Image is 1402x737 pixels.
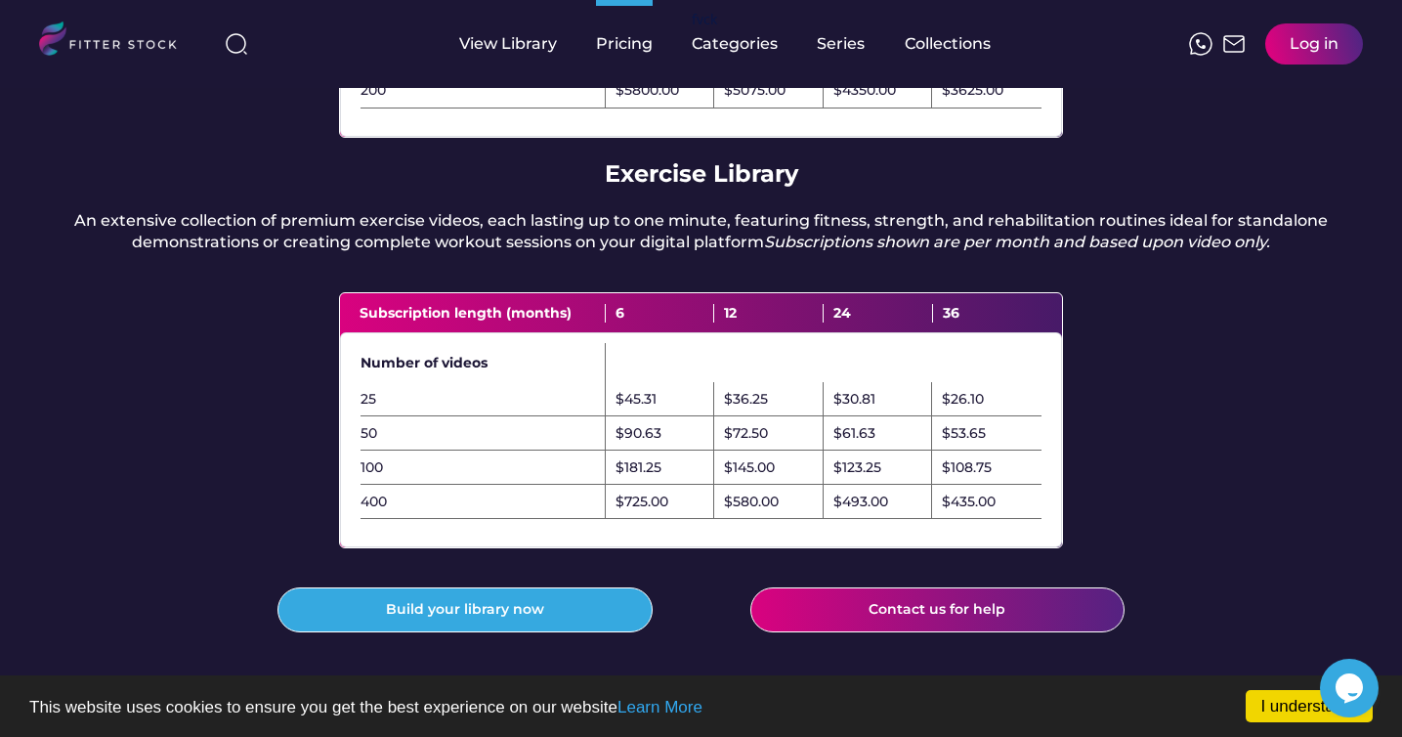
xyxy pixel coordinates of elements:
[724,424,768,444] div: $72.50
[942,390,984,410] div: $26.10
[605,157,798,191] div: Exercise Library
[942,458,992,478] div: $108.75
[942,493,996,512] div: $435.00
[833,458,881,478] div: $123.25
[361,390,605,410] div: 25
[225,32,248,56] img: search-normal%203.svg
[817,33,866,55] div: Series
[361,458,605,478] div: 100
[616,493,668,512] div: $725.00
[361,424,605,444] div: 50
[1320,659,1382,717] iframe: chat widget
[905,33,991,55] div: Collections
[39,22,193,62] img: LOGO.svg
[616,424,661,444] div: $90.63
[824,304,933,324] div: 24
[833,424,875,444] div: $61.63
[764,233,1270,251] em: Subscriptions shown are per month and based upon video only.
[833,390,875,410] div: $30.81
[1290,33,1338,55] div: Log in
[1246,690,1373,722] a: I understand!
[833,81,896,101] div: $4350.00
[724,390,768,410] div: $36.25
[606,304,715,324] div: 6
[714,304,824,324] div: 12
[724,458,775,478] div: $145.00
[833,493,888,512] div: $493.00
[933,304,1042,324] div: 36
[361,354,605,373] div: Number of videos
[459,33,557,55] div: View Library
[361,81,605,101] div: 200
[616,390,657,410] div: $45.31
[616,81,679,101] div: $5800.00
[616,458,661,478] div: $181.25
[361,493,605,512] div: 400
[942,424,986,444] div: $53.65
[692,33,778,55] div: Categories
[29,699,1373,715] p: This website uses cookies to ensure you get the best experience on our website
[39,210,1363,254] div: An extensive collection of premium exercise videos, each lasting up to one minute, featuring fitn...
[724,81,786,101] div: $5075.00
[1222,32,1246,56] img: Frame%2051.svg
[1189,32,1212,56] img: meteor-icons_whatsapp%20%281%29.svg
[750,587,1126,632] button: Contact us for help
[942,81,1003,101] div: $3625.00
[596,33,653,55] div: Pricing
[277,587,653,632] button: Build your library now
[724,493,779,512] div: $580.00
[360,304,606,324] div: Subscription length (months)
[692,10,717,29] div: fvck
[617,698,702,716] a: Learn More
